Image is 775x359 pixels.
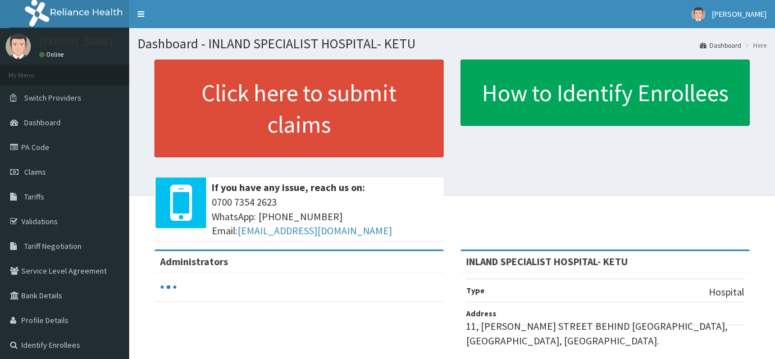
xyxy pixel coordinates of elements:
img: User Image [691,7,705,21]
a: Online [39,51,66,58]
p: 11, [PERSON_NAME] STREET BEHIND [GEOGRAPHIC_DATA], [GEOGRAPHIC_DATA], [GEOGRAPHIC_DATA]. [466,319,744,348]
span: Switch Providers [24,93,81,103]
span: Dashboard [24,117,61,128]
h1: Dashboard - INLAND SPECIALIST HOSPITAL- KETU [138,37,767,51]
img: User Image [6,34,31,59]
b: Administrators [160,255,228,268]
p: [PERSON_NAME] [39,37,113,47]
span: Claims [24,167,46,177]
p: Hospital [709,285,744,299]
a: Click here to submit claims [154,60,444,157]
span: Tariffs [24,192,44,202]
span: Tariff Negotiation [24,241,81,251]
span: 0700 7354 2623 WhatsApp: [PHONE_NUMBER] Email: [212,195,438,238]
span: [PERSON_NAME] [712,9,767,19]
svg: audio-loading [160,279,177,296]
strong: INLAND SPECIALIST HOSPITAL- KETU [466,255,628,268]
a: Dashboard [700,40,741,50]
b: Type [466,285,485,296]
a: [EMAIL_ADDRESS][DOMAIN_NAME] [238,224,392,237]
b: Address [466,308,496,319]
b: If you have any issue, reach us on: [212,181,365,194]
li: Here [742,40,767,50]
a: How to Identify Enrollees [461,60,750,126]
